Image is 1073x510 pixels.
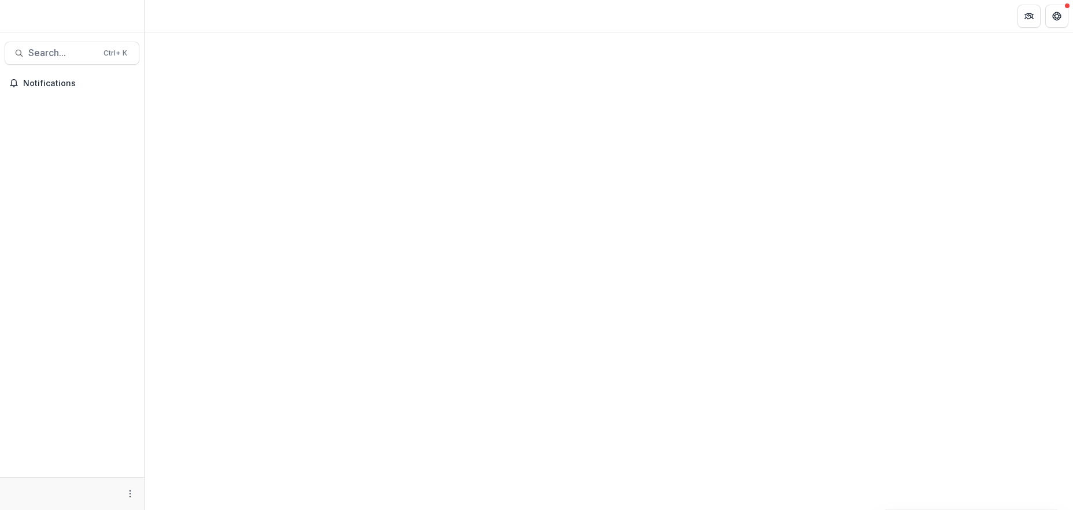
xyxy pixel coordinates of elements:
span: Notifications [23,79,135,88]
button: Notifications [5,74,139,93]
div: Ctrl + K [101,47,129,60]
nav: breadcrumb [149,8,198,24]
button: Get Help [1045,5,1068,28]
button: More [123,487,137,501]
button: Search... [5,42,139,65]
button: Partners [1017,5,1041,28]
span: Search... [28,47,97,58]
